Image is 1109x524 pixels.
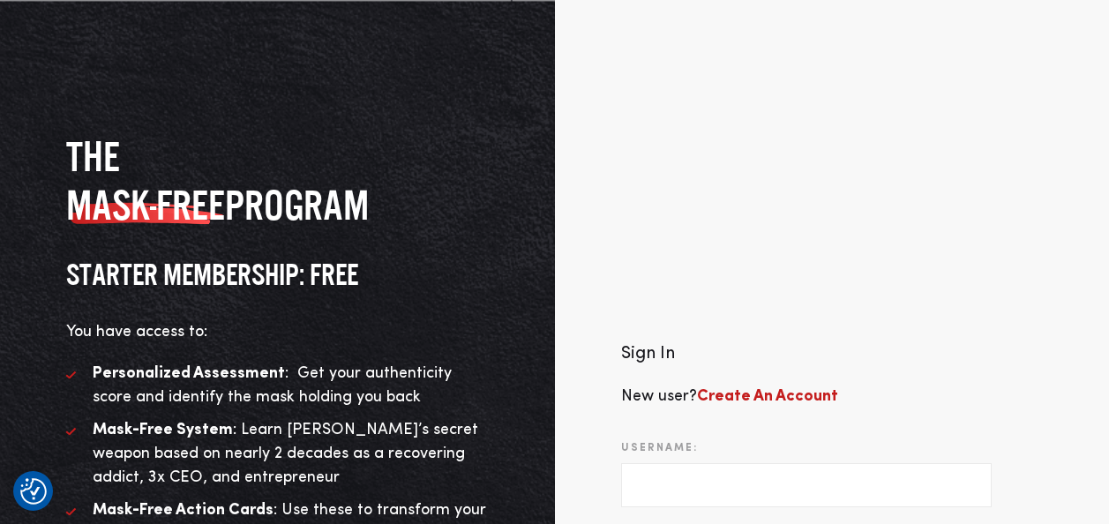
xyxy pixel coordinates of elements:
[621,388,838,404] span: New user?
[93,422,478,485] span: : Learn [PERSON_NAME]’s secret weapon based on nearly 2 decades as a recovering addict, 3x CEO, a...
[66,320,489,344] p: You have access to:
[621,345,675,363] span: Sign In
[20,478,47,505] button: Consent Preferences
[66,132,489,229] h2: The program
[93,365,285,381] strong: Personalized Assessment
[93,365,452,405] span: : Get your authenticity score and identify the mask holding you back
[93,422,233,438] strong: Mask-Free System
[93,502,274,518] strong: Mask-Free Action Cards
[697,388,838,404] a: Create An Account
[20,478,47,505] img: Revisit consent button
[621,440,698,456] label: Username:
[66,256,489,294] h3: STARTER MEMBERSHIP: FREE
[66,181,225,229] span: MASK-FREE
